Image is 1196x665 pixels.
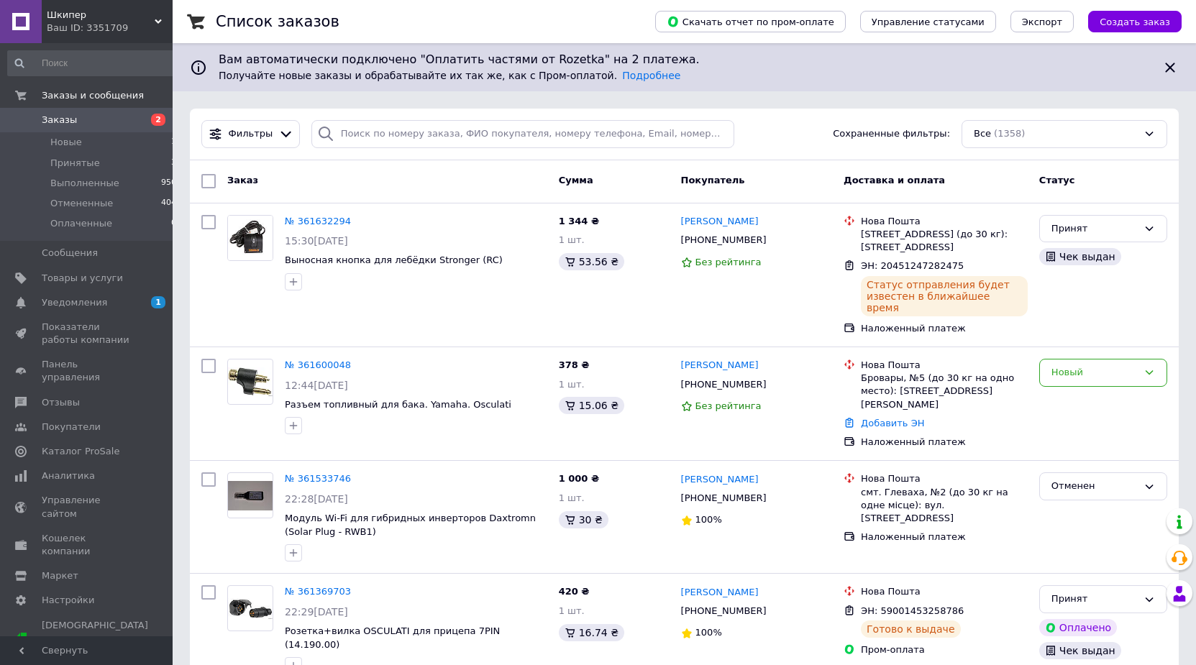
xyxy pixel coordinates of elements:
[285,606,348,618] span: 22:29[DATE]
[678,375,770,394] div: [PHONE_NUMBER]
[229,127,273,141] span: Фильтры
[681,215,759,229] a: [PERSON_NAME]
[655,11,846,32] button: Скачать отчет по пром-оплате
[678,231,770,249] div: [PHONE_NUMBER]
[171,217,176,230] span: 0
[860,11,996,32] button: Управление статусами
[1039,175,1075,185] span: Статус
[681,586,759,600] a: [PERSON_NAME]
[285,254,503,265] a: Выносная кнопка для лебёдки Stronger (RC)
[227,175,258,185] span: Заказ
[42,594,94,607] span: Настройки
[227,585,273,631] a: Фото товару
[861,436,1028,449] div: Наложенный платеж
[681,359,759,372] a: [PERSON_NAME]
[311,120,734,148] input: Поиск по номеру заказа, ФИО покупателя, номеру телефона, Email, номеру накладной
[559,175,593,185] span: Сумма
[42,469,95,482] span: Аналитика
[285,586,351,597] a: № 361369703
[559,359,590,370] span: 378 ₴
[861,605,964,616] span: ЭН: 59001453258786
[50,157,100,170] span: Принятые
[1100,17,1170,27] span: Создать заказ
[678,489,770,508] div: [PHONE_NUMBER]
[285,235,348,247] span: 15:30[DATE]
[228,216,273,260] img: Фото товару
[151,114,165,126] span: 2
[228,481,273,510] img: Фото товару
[227,359,273,405] a: Фото товару
[285,216,351,226] a: № 361632294
[285,513,536,537] a: Модуль Wi-Fi для гибридных инверторов Daxtromn (Solar Plug - RWB1)
[47,9,155,22] span: Шкипер
[559,234,585,245] span: 1 шт.
[1074,16,1182,27] a: Создать заказ
[1039,248,1121,265] div: Чек выдан
[861,322,1028,335] div: Наложенный платеж
[559,586,590,597] span: 420 ₴
[667,15,834,28] span: Скачать отчет по пром-оплате
[861,620,960,638] div: Готово к выдаче
[559,216,599,226] span: 1 344 ₴
[861,418,924,428] a: Добавить ЭН
[833,127,950,141] span: Сохраненные фильтры:
[42,296,107,309] span: Уведомления
[994,128,1025,139] span: (1358)
[285,493,348,505] span: 22:28[DATE]
[219,70,680,81] span: Получайте новые заказы и обрабатывайте их так же, как с Пром-оплатой.
[861,472,1028,485] div: Нова Пошта
[559,624,624,641] div: 16.74 ₴
[861,260,964,271] span: ЭН: 20451247282475
[7,50,178,76] input: Поиск
[559,511,608,528] div: 30 ₴
[216,13,339,30] h1: Список заказов
[1022,17,1062,27] span: Экспорт
[559,473,599,484] span: 1 000 ₴
[559,492,585,503] span: 1 шт.
[50,197,113,210] span: Отмененные
[559,379,585,390] span: 1 шт.
[681,473,759,487] a: [PERSON_NAME]
[285,399,511,410] a: Разъем топливный для бака. Yamaha. Osculati
[171,157,176,170] span: 3
[42,272,123,285] span: Товары и услуги
[42,445,119,458] span: Каталог ProSale
[681,175,745,185] span: Покупатель
[1088,11,1182,32] button: Создать заказ
[285,380,348,391] span: 12:44[DATE]
[1051,221,1138,237] div: Принят
[1051,365,1138,380] div: Новый
[861,585,1028,598] div: Нова Пошта
[1051,592,1138,607] div: Принят
[974,127,991,141] span: Все
[50,217,112,230] span: Оплаченные
[861,531,1028,544] div: Наложенный платеж
[872,17,985,27] span: Управление статусами
[559,253,624,270] div: 53.56 ₴
[42,494,133,520] span: Управление сайтом
[161,177,176,190] span: 950
[861,276,1028,316] div: Статус отправления будет известен в ближайшее время
[228,367,273,397] img: Фото товару
[695,627,722,638] span: 100%
[861,486,1028,526] div: смт. Глеваха, №2 (до 30 кг на одне місце): вул. [STREET_ADDRESS]
[559,605,585,616] span: 1 шт.
[42,396,80,409] span: Отзывы
[1010,11,1074,32] button: Экспорт
[47,22,173,35] div: Ваш ID: 3351709
[219,52,1150,68] span: Вам автоматически подключено "Оплатить частями от Rozetka" на 2 платежа.
[861,643,1028,656] div: Пром-оплата
[844,175,945,185] span: Доставка и оплата
[151,296,165,308] span: 1
[285,473,351,484] a: № 361533746
[1051,479,1138,494] div: Отменен
[42,321,133,347] span: Показатели работы компании
[285,625,500,650] a: Розетка+вилка OSCULATI для прицепа 7PIN (14.190.00)
[42,532,133,558] span: Кошелек компании
[42,421,101,434] span: Покупатели
[861,359,1028,372] div: Нова Пошта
